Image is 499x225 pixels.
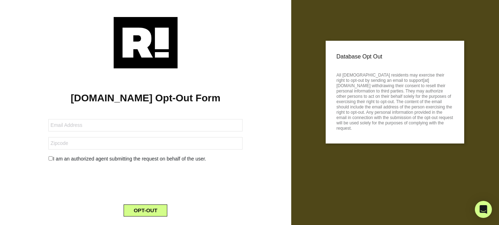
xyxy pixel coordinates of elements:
[48,137,243,150] input: Zipcode
[336,71,454,131] p: All [DEMOGRAPHIC_DATA] residents may exercise their right to opt-out by sending an email to suppo...
[48,119,243,131] input: Email Address
[43,155,248,163] div: I am an authorized agent submitting the request on behalf of the user.
[336,51,454,62] p: Database Opt Out
[124,204,167,216] button: OPT-OUT
[11,92,281,104] h1: [DOMAIN_NAME] Opt-Out Form
[114,17,178,68] img: Retention.com
[475,201,492,218] div: Open Intercom Messenger
[92,168,200,196] iframe: reCAPTCHA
